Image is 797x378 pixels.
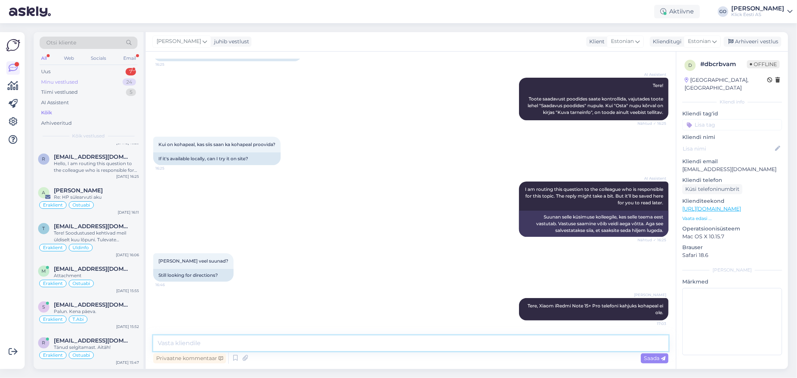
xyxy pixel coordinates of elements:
[54,266,132,272] span: mato.micak@gmail.com
[116,252,139,258] div: [DATE] 16:06
[126,89,136,96] div: 5
[634,292,666,298] span: [PERSON_NAME]
[43,281,63,286] span: Eraklient
[72,133,105,139] span: Kõik vestlused
[43,353,63,357] span: Eraklient
[116,360,139,365] div: [DATE] 15:47
[682,99,782,105] div: Kliendi info
[682,278,782,286] p: Märkmed
[153,269,234,282] div: Still looking for directions?
[41,109,52,117] div: Kõik
[43,304,45,310] span: s
[42,268,46,274] span: m
[41,68,50,75] div: Uus
[158,142,275,147] span: Kui on kohapeal, kas siis saan ka kohapeal proovida?
[54,301,132,308] span: samba333@proton.me
[682,158,782,165] p: Kliendi email
[682,251,782,259] p: Safari 18.6
[682,215,782,222] p: Vaata edasi ...
[62,53,75,63] div: Web
[682,176,782,184] p: Kliendi telefon
[682,233,782,241] p: Mac OS X 10.15.7
[41,120,72,127] div: Arhiveeritud
[41,89,78,96] div: Tiimi vestlused
[153,152,281,165] div: If it's available locally, can I try it on site?
[126,68,136,75] div: 7
[747,60,780,68] span: Offline
[718,6,728,17] div: GO
[122,53,138,63] div: Email
[611,37,634,46] span: Estonian
[731,12,784,18] div: Klick Eesti AS
[6,38,20,52] img: Askly Logo
[637,237,666,243] span: Nähtud ✓ 16:25
[42,156,46,162] span: r
[54,337,132,344] span: riho.gross@gmail.com
[157,37,201,46] span: [PERSON_NAME]
[638,176,666,181] span: AI Assistent
[682,244,782,251] p: Brauser
[638,72,666,77] span: AI Assistent
[688,37,711,46] span: Estonian
[46,39,76,47] span: Otsi kliente
[54,272,139,279] div: Attachment
[72,203,90,207] span: Ostuabi
[700,60,747,69] div: # dbcrbvam
[54,308,139,315] div: Palun. Kena päeva.
[153,353,226,363] div: Privaatne kommentaar
[43,317,63,322] span: Eraklient
[72,281,90,286] span: Ostuabi
[637,121,666,126] span: Nähtud ✓ 16:25
[116,324,139,329] div: [DATE] 15:52
[731,6,784,12] div: [PERSON_NAME]
[41,78,78,86] div: Minu vestlused
[158,258,228,264] span: [PERSON_NAME] veel suunad?
[42,340,46,346] span: r
[43,245,63,250] span: Eraklient
[688,62,692,68] span: d
[586,38,605,46] div: Klient
[654,5,700,18] div: Aktiivne
[682,110,782,118] p: Kliendi tag'id
[155,282,183,288] span: 16:46
[155,62,183,67] span: 16:25
[682,267,782,273] div: [PERSON_NAME]
[54,187,103,194] span: Anneli Oja
[116,288,139,294] div: [DATE] 15:55
[41,99,69,106] div: AI Assistent
[118,210,139,215] div: [DATE] 16:11
[685,76,767,92] div: [GEOGRAPHIC_DATA], [GEOGRAPHIC_DATA]
[54,160,139,174] div: Hello, I am routing this question to the colleague who is responsible for this topic. The reply m...
[682,225,782,233] p: Operatsioonisüsteem
[72,353,90,357] span: Ostuabi
[682,205,741,212] a: [URL][DOMAIN_NAME]
[724,37,781,47] div: Arhiveeri vestlus
[54,194,139,201] div: Re: HP sülearvuti aku
[519,211,668,237] div: Suunan selle küsimuse kolleegile, kes selle teema eest vastutab. Vastuse saamine võib veidi aega ...
[682,184,742,194] div: Küsi telefoninumbrit
[89,53,108,63] div: Socials
[54,230,139,243] div: Tere! Soodustused kehtivad meil üldiselt kuu lõpuni. Tulevate hinnamuudatuste kohta info puudub.
[682,133,782,141] p: Kliendi nimi
[42,190,46,195] span: A
[682,119,782,130] input: Lisa tag
[683,145,773,153] input: Lisa nimi
[638,321,666,326] span: 17:03
[525,186,664,205] span: I am routing this question to the colleague who is responsible for this topic. The reply might ta...
[72,245,89,250] span: Üldinfo
[43,203,63,207] span: Eraklient
[72,317,84,322] span: T.Abi
[54,154,132,160] span: rebaneepp3@gmail.com
[211,38,249,46] div: juhib vestlust
[43,226,45,231] span: t
[54,223,132,230] span: thomaskristenk@gmail.com
[528,83,664,115] span: Tere! Toote saadavust poodides saate kontrollida, vajutades toote lehel "Saadavus poodides" nupul...
[116,174,139,179] div: [DATE] 16:25
[528,303,664,315] span: Tere, Xiaom iRedmi Note 15+ Pro telefoni kahjuks kohapeal ei ole.
[731,6,793,18] a: [PERSON_NAME]Klick Eesti AS
[40,53,48,63] div: All
[644,355,665,362] span: Saada
[650,38,682,46] div: Klienditugi
[123,78,136,86] div: 24
[682,165,782,173] p: [EMAIL_ADDRESS][DOMAIN_NAME]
